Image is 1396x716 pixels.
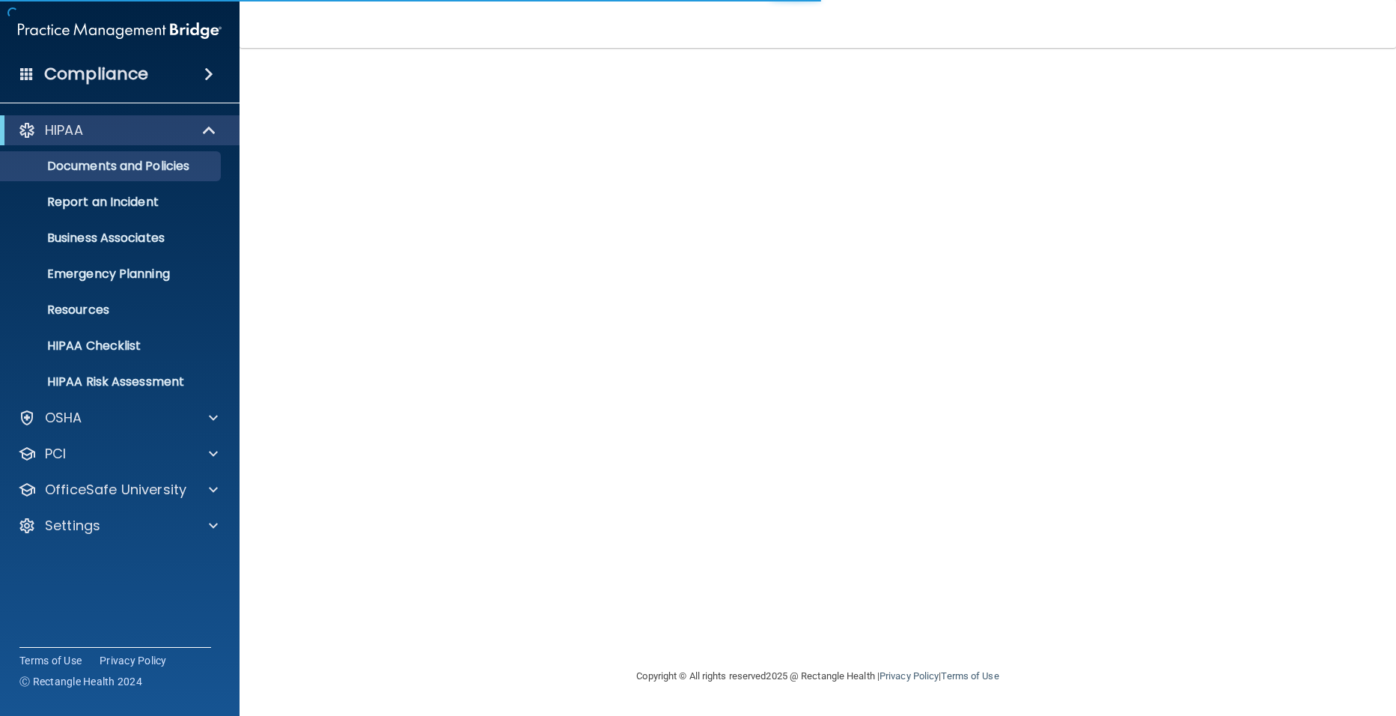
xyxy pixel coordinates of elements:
p: PCI [45,445,66,463]
a: Privacy Policy [100,653,167,668]
p: Settings [45,517,100,535]
p: Resources [10,303,214,318]
p: OSHA [45,409,82,427]
a: OSHA [18,409,218,427]
p: Documents and Policies [10,159,214,174]
a: Terms of Use [941,670,999,682]
p: HIPAA Checklist [10,339,214,354]
div: Copyright © All rights reserved 2025 @ Rectangle Health | | [545,652,1091,700]
p: HIPAA [45,121,83,139]
a: PCI [18,445,218,463]
a: HIPAA [18,121,217,139]
p: Business Associates [10,231,214,246]
a: OfficeSafe University [18,481,218,499]
p: Report an Incident [10,195,214,210]
img: PMB logo [18,16,222,46]
span: Ⓒ Rectangle Health 2024 [19,674,142,689]
p: OfficeSafe University [45,481,186,499]
a: Privacy Policy [880,670,939,682]
p: HIPAA Risk Assessment [10,374,214,389]
p: Emergency Planning [10,267,214,282]
a: Terms of Use [19,653,82,668]
a: Settings [18,517,218,535]
h4: Compliance [44,64,148,85]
